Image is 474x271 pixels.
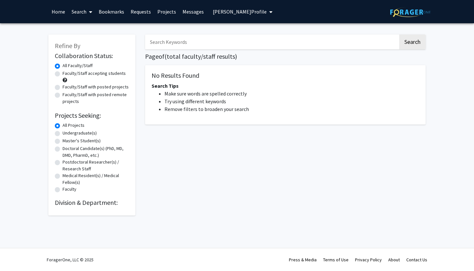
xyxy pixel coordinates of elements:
a: Projects [154,0,179,23]
a: Home [48,0,68,23]
h2: Division & Department: [55,199,129,206]
label: All Faculty/Staff [63,62,93,69]
h1: Page of ( total faculty/staff results) [145,53,426,60]
span: Refine By [55,42,80,50]
a: Privacy Policy [355,257,382,263]
a: Press & Media [289,257,317,263]
div: ForagerOne, LLC © 2025 [47,248,94,271]
a: Bookmarks [95,0,127,23]
label: Undergraduate(s) [63,130,97,136]
a: Messages [179,0,207,23]
label: Postdoctoral Researcher(s) / Research Staff [63,159,129,172]
input: Search Keywords [145,35,398,49]
a: About [388,257,400,263]
span: [PERSON_NAME] Profile [213,8,267,15]
h2: Projects Seeking: [55,112,129,119]
span: Search Tips [152,83,179,89]
label: Doctoral Candidate(s) (PhD, MD, DMD, PharmD, etc.) [63,145,129,159]
label: All Projects [63,122,84,129]
label: Faculty/Staff with posted projects [63,84,129,90]
label: Faculty/Staff accepting students [63,70,126,77]
a: Requests [127,0,154,23]
a: Terms of Use [323,257,349,263]
img: ForagerOne Logo [390,7,430,17]
label: Medical Resident(s) / Medical Fellow(s) [63,172,129,186]
nav: Page navigation [145,131,426,146]
h5: No Results Found [152,72,419,79]
h2: Collaboration Status: [55,52,129,60]
button: Search [399,35,426,49]
li: Remove filters to broaden your search [164,105,419,113]
label: Master's Student(s) [63,137,101,144]
li: Make sure words are spelled correctly [164,90,419,97]
a: Search [68,0,95,23]
li: Try using different keywords [164,97,419,105]
label: Faculty [63,186,76,193]
label: Faculty/Staff with posted remote projects [63,91,129,105]
a: Contact Us [406,257,427,263]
